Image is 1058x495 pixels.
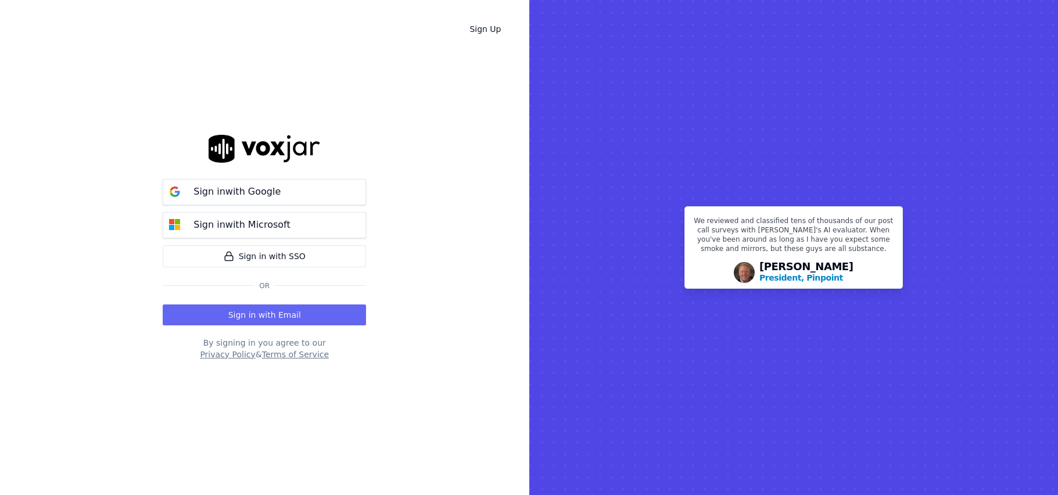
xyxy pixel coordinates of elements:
p: Sign in with Microsoft [193,218,290,232]
img: Avatar [734,262,755,283]
span: Or [254,281,274,290]
img: microsoft Sign in button [163,213,187,236]
p: President, Pinpoint [759,272,843,284]
button: Sign inwith Google [163,179,366,205]
p: Sign in with Google [193,185,281,199]
a: Sign in with SSO [163,245,366,267]
button: Terms of Service [262,349,329,360]
button: Privacy Policy [200,349,255,360]
div: [PERSON_NAME] [759,261,853,284]
p: We reviewed and classified tens of thousands of our post call surveys with [PERSON_NAME]'s AI eva... [692,216,895,258]
img: google Sign in button [163,180,187,203]
div: By signing in you agree to our & [163,337,366,360]
a: Sign Up [460,19,510,40]
img: logo [209,135,320,162]
button: Sign inwith Microsoft [163,212,366,238]
button: Sign in with Email [163,304,366,325]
